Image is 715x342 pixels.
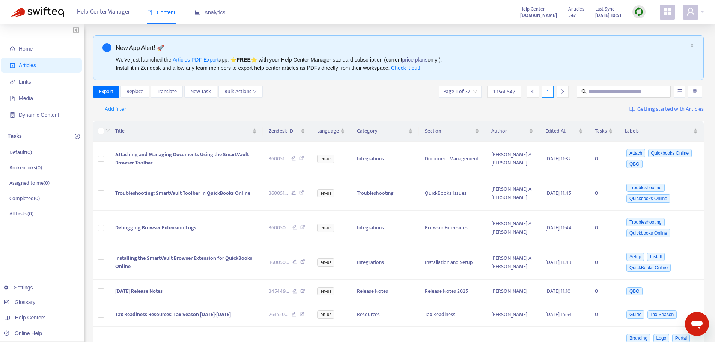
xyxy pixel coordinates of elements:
[195,10,200,15] span: area-chart
[663,7,672,16] span: appstore
[545,127,577,135] span: Edited At
[147,9,175,15] span: Content
[195,9,226,15] span: Analytics
[109,121,263,142] th: Title
[77,5,130,19] span: Help Center Manager
[685,312,709,336] iframe: Button to launch messaging window
[520,5,545,13] span: Help Center
[568,11,576,20] strong: 547
[595,5,614,13] span: Last Sync
[625,127,692,135] span: Labels
[263,121,312,142] th: Zendesk ID
[589,121,619,142] th: Tasks
[419,121,485,142] th: Section
[568,5,584,13] span: Articles
[425,127,473,135] span: Section
[269,127,300,135] span: Zendesk ID
[105,128,110,133] span: down
[485,121,539,142] th: Author
[311,121,351,142] th: Language
[634,7,644,17] img: sync.dc5367851b00ba804db3.png
[595,127,607,135] span: Tasks
[357,127,407,135] span: Category
[520,11,557,20] a: [DOMAIN_NAME]
[11,7,64,17] img: Swifteq
[686,7,695,16] span: user
[539,121,589,142] th: Edited At
[147,10,152,15] span: book
[619,121,704,142] th: Labels
[317,127,339,135] span: Language
[351,121,419,142] th: Category
[595,11,621,20] strong: [DATE] 10:51
[491,127,527,135] span: Author
[115,127,251,135] span: Title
